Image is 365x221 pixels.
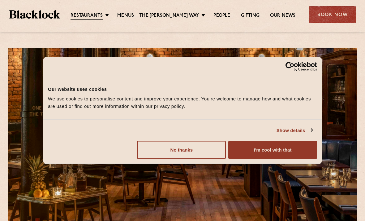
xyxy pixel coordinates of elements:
[71,13,103,20] a: Restaurants
[309,6,356,23] div: Book Now
[139,13,199,19] a: The [PERSON_NAME] Way
[213,13,230,19] a: People
[277,126,312,134] a: Show details
[48,95,317,110] div: We use cookies to personalise content and improve your experience. You're welcome to manage how a...
[48,85,317,93] div: Our website uses cookies
[270,13,296,19] a: Our News
[228,141,317,159] button: I'm cool with that
[117,13,134,19] a: Menus
[263,62,317,71] a: Usercentrics Cookiebot - opens in a new window
[137,141,226,159] button: No thanks
[241,13,260,19] a: Gifting
[9,10,60,19] img: BL_Textured_Logo-footer-cropped.svg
